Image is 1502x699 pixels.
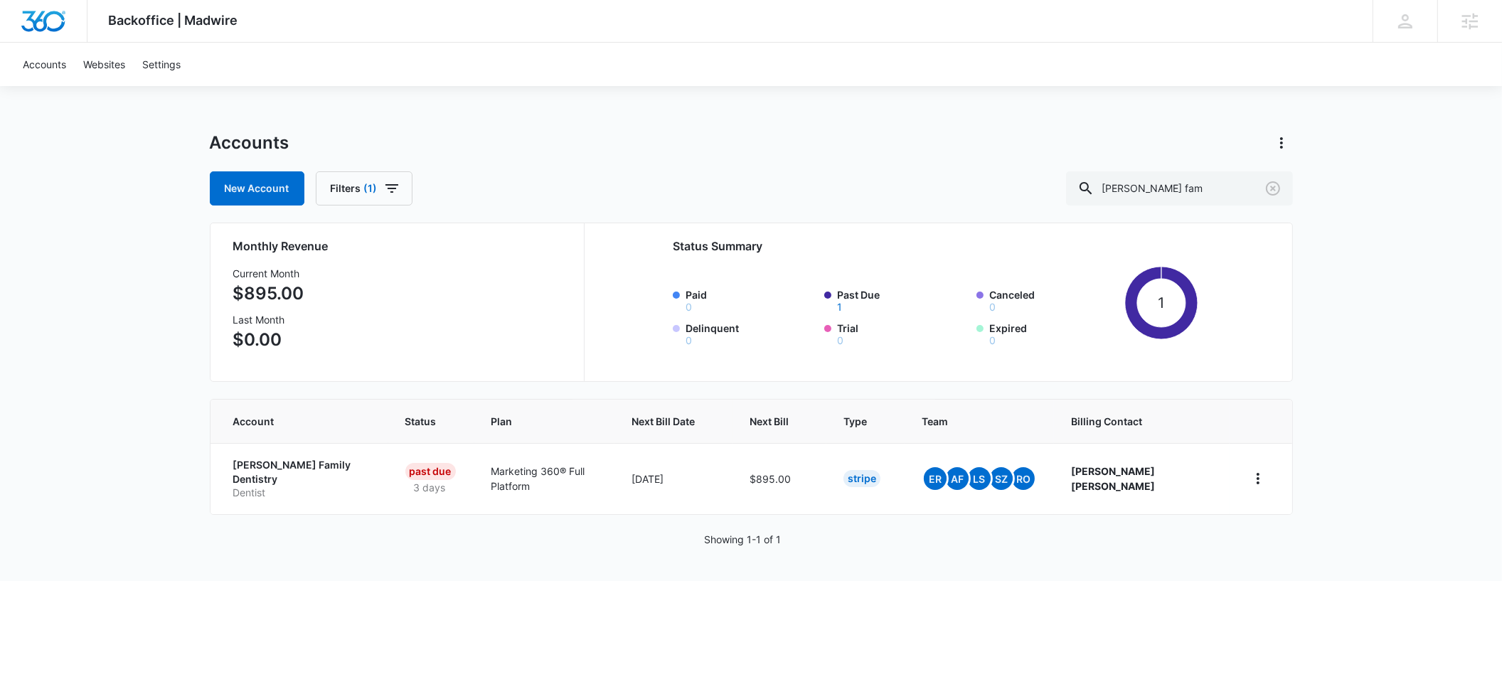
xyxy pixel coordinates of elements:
[837,321,968,346] label: Trial
[632,414,695,429] span: Next Bill Date
[109,13,238,28] span: Backoffice | Madwire
[946,467,969,490] span: AF
[233,458,371,486] p: [PERSON_NAME] Family Dentistry
[233,486,371,500] p: Dentist
[1247,467,1269,490] button: home
[686,287,816,312] label: Paid
[233,238,567,255] h2: Monthly Revenue
[364,183,378,193] span: (1)
[990,467,1013,490] span: SZ
[405,463,456,480] div: Past Due
[686,321,816,346] label: Delinquent
[75,43,134,86] a: Websites
[704,532,781,547] p: Showing 1-1 of 1
[614,443,733,514] td: [DATE]
[968,467,991,490] span: LS
[1071,414,1213,429] span: Billing Contact
[491,464,597,493] p: Marketing 360® Full Platform
[673,238,1198,255] h2: Status Summary
[1159,294,1165,311] tspan: 1
[837,302,842,312] button: Past Due
[750,414,789,429] span: Next Bill
[843,414,867,429] span: Type
[233,266,304,281] h3: Current Month
[233,414,351,429] span: Account
[233,458,371,500] a: [PERSON_NAME] Family DentistryDentist
[989,321,1120,346] label: Expired
[1071,465,1155,492] strong: [PERSON_NAME] [PERSON_NAME]
[233,281,304,306] p: $895.00
[922,414,1016,429] span: Team
[843,470,880,487] div: Stripe
[1270,132,1293,154] button: Actions
[210,171,304,206] a: New Account
[210,132,289,154] h1: Accounts
[233,327,304,353] p: $0.00
[989,287,1120,312] label: Canceled
[405,480,454,495] p: 3 days
[233,312,304,327] h3: Last Month
[134,43,189,86] a: Settings
[316,171,412,206] button: Filters(1)
[14,43,75,86] a: Accounts
[733,443,826,514] td: $895.00
[1066,171,1293,206] input: Search
[1012,467,1035,490] span: RO
[924,467,947,490] span: ER
[405,414,437,429] span: Status
[491,414,597,429] span: Plan
[1262,177,1284,200] button: Clear
[837,287,968,312] label: Past Due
